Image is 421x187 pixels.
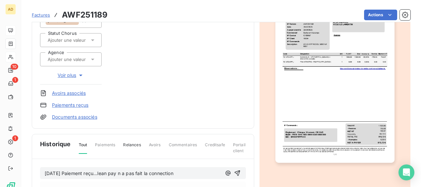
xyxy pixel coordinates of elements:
span: 10 [11,64,18,70]
input: Ajouter une valeur [47,37,114,43]
div: AD [5,4,16,15]
span: Historique [40,140,71,149]
span: Avoirs [149,142,161,153]
span: Voir plus [58,72,84,79]
a: Paiements reçus [52,102,88,108]
span: Relances [123,142,141,153]
span: Creditsafe [205,142,225,153]
input: Ajouter une valeur [47,56,114,62]
span: 1 [12,135,18,141]
span: Commentaires [169,142,197,153]
span: 1 [12,77,18,83]
span: Paiements [95,142,115,153]
a: Documents associés [52,114,97,120]
span: [DATE] Paiement reçu...lean pay n a pas fait la connection [45,170,173,176]
span: Tout [79,142,87,154]
button: Actions [364,10,397,20]
span: Portail client [233,142,246,159]
h3: AWF251189 [62,9,108,21]
a: Avoirs associés [52,90,86,96]
a: Factures [32,12,50,18]
button: Voir plus [40,72,102,79]
div: Open Intercom Messenger [398,164,414,180]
